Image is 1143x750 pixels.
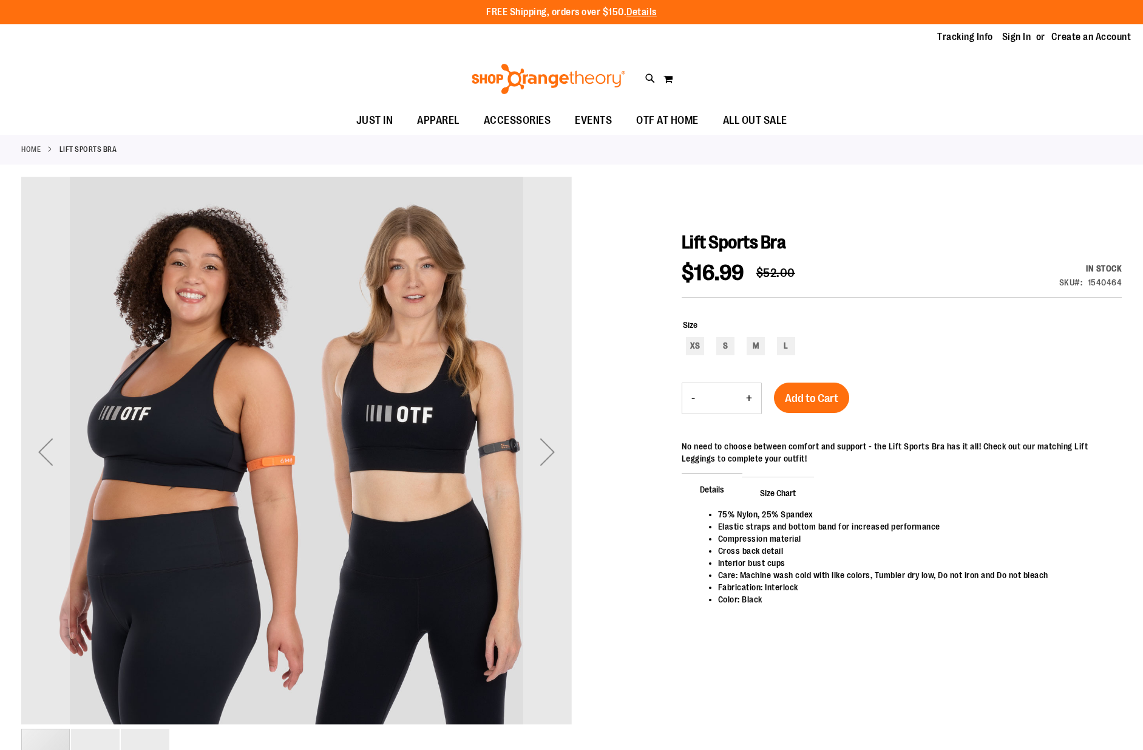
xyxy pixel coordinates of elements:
a: Tracking Info [937,30,993,44]
span: Size Chart [742,477,814,508]
div: No need to choose between comfort and support - the Lift Sports Bra has it all! Check out our mat... [682,440,1122,465]
div: S [716,337,734,355]
a: Sign In [1002,30,1031,44]
div: XS [686,337,704,355]
span: Lift Sports Bra [682,232,786,253]
button: Decrease product quantity [682,383,704,414]
input: Product quantity [704,384,737,413]
span: $16.99 [682,261,744,285]
button: Add to Cart [774,383,849,413]
button: Increase product quantity [737,383,761,414]
li: Color: Black [718,593,1110,605]
div: Previous [21,177,70,728]
li: Fabrication: Interlock [718,581,1110,593]
li: 75% Nylon, 25% Spandex [718,508,1110,520]
li: Elastic straps and bottom band for increased performance [718,520,1110,533]
a: Create an Account [1051,30,1131,44]
strong: SKU [1059,278,1083,287]
div: Main view of 2024 October Lift Sports Bra [21,177,572,728]
strong: Lift Sports Bra [59,144,117,155]
span: EVENTS [575,107,612,134]
img: Shop Orangetheory [470,64,627,94]
div: In stock [1059,262,1122,274]
span: Details [682,473,742,505]
img: Main view of 2024 October Lift Sports Bra [21,174,572,725]
div: 1540464 [1088,276,1122,288]
p: FREE Shipping, orders over $150. [486,5,657,19]
span: ALL OUT SALE [723,107,787,134]
span: APPAREL [417,107,460,134]
li: Compression material [718,533,1110,545]
div: L [777,337,795,355]
div: M [747,337,765,355]
span: Size [683,320,697,330]
span: OTF AT HOME [636,107,699,134]
a: Details [626,7,657,18]
a: Home [21,144,41,155]
div: Next [523,177,572,728]
div: Availability [1059,262,1122,274]
li: Cross back detail [718,545,1110,557]
li: Interior bust cups [718,557,1110,569]
span: $52.00 [756,266,795,280]
span: Add to Cart [785,392,838,405]
li: Care: Machine wash cold with like colors, Tumbler dry low, Do not iron and Do not bleach [718,569,1110,581]
span: JUST IN [356,107,393,134]
span: ACCESSORIES [484,107,551,134]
